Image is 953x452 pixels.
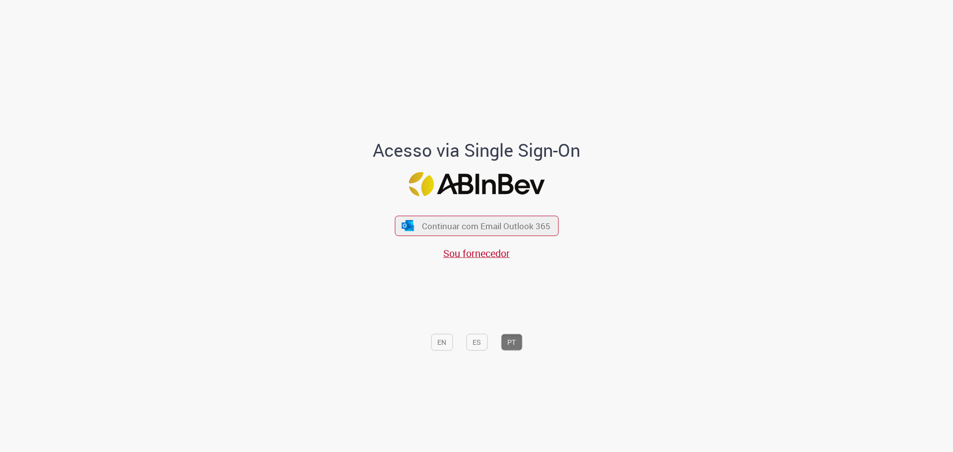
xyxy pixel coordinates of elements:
a: Sou fornecedor [443,247,510,260]
img: ícone Azure/Microsoft 360 [401,220,415,231]
button: ícone Azure/Microsoft 360 Continuar com Email Outlook 365 [395,215,558,236]
span: Continuar com Email Outlook 365 [422,220,550,232]
h1: Acesso via Single Sign-On [339,140,614,160]
img: Logo ABInBev [408,172,545,196]
button: PT [501,333,522,350]
button: ES [466,333,487,350]
button: EN [431,333,453,350]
